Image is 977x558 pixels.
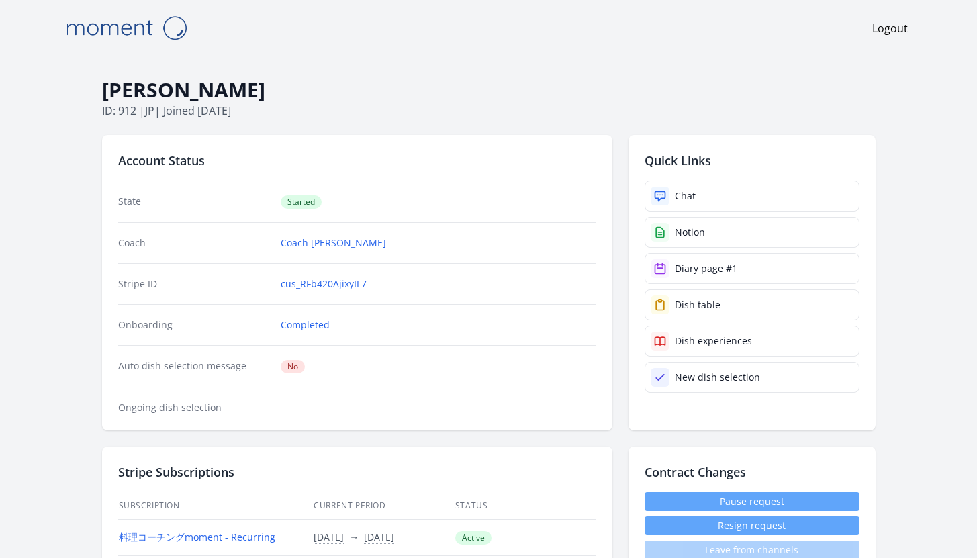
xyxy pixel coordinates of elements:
[455,492,596,520] th: Status
[145,103,154,118] span: jp
[59,11,193,45] img: Moment
[364,530,394,544] button: [DATE]
[313,492,455,520] th: Current Period
[314,530,344,544] button: [DATE]
[645,362,859,393] a: New dish selection
[645,326,859,357] a: Dish experiences
[349,530,359,543] span: →
[118,492,314,520] th: Subscription
[645,151,859,170] h2: Quick Links
[675,334,752,348] div: Dish experiences
[118,151,596,170] h2: Account Status
[118,463,596,481] h2: Stripe Subscriptions
[645,289,859,320] a: Dish table
[675,226,705,239] div: Notion
[872,20,908,36] a: Logout
[645,492,859,511] a: Pause request
[118,236,271,250] dt: Coach
[675,262,737,275] div: Diary page #1
[645,516,859,535] button: Resign request
[455,531,492,545] span: Active
[281,318,330,332] a: Completed
[119,530,275,543] a: 料理コーチングmoment - Recurring
[281,277,367,291] a: cus_RFb420AjixyIL7
[645,463,859,481] h2: Contract Changes
[281,236,386,250] a: Coach [PERSON_NAME]
[102,77,876,103] h1: [PERSON_NAME]
[645,253,859,284] a: Diary page #1
[118,277,271,291] dt: Stripe ID
[281,360,305,373] span: No
[675,298,720,312] div: Dish table
[118,318,271,332] dt: Onboarding
[118,195,271,209] dt: State
[645,217,859,248] a: Notion
[118,359,271,373] dt: Auto dish selection message
[675,371,760,384] div: New dish selection
[118,401,271,414] dt: Ongoing dish selection
[675,189,696,203] div: Chat
[281,195,322,209] span: Started
[645,181,859,212] a: Chat
[102,103,876,119] p: ID: 912 | | Joined [DATE]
